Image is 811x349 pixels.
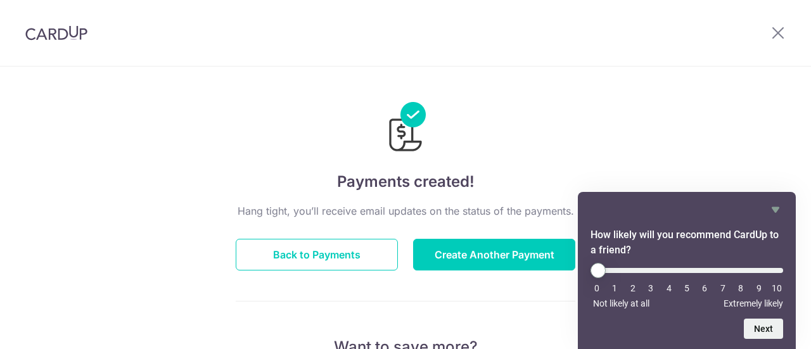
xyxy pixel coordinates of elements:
li: 4 [663,283,675,293]
button: Create Another Payment [413,239,575,270]
h2: How likely will you recommend CardUp to a friend? Select an option from 0 to 10, with 0 being Not... [591,227,783,258]
li: 9 [753,283,765,293]
button: Next question [744,319,783,339]
button: Hide survey [768,202,783,217]
img: Payments [385,102,426,155]
p: Hang tight, you’ll receive email updates on the status of the payments. [236,203,575,219]
li: 10 [770,283,783,293]
div: How likely will you recommend CardUp to a friend? Select an option from 0 to 10, with 0 being Not... [591,263,783,308]
li: 6 [698,283,711,293]
span: Extremely likely [724,298,783,308]
li: 3 [644,283,657,293]
span: Not likely at all [593,298,649,308]
h4: Payments created! [236,170,575,193]
li: 1 [608,283,621,293]
img: CardUp [25,25,87,41]
li: 7 [717,283,729,293]
button: Back to Payments [236,239,398,270]
li: 5 [680,283,693,293]
li: 0 [591,283,603,293]
div: How likely will you recommend CardUp to a friend? Select an option from 0 to 10, with 0 being Not... [591,202,783,339]
li: 8 [734,283,747,293]
li: 2 [627,283,639,293]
